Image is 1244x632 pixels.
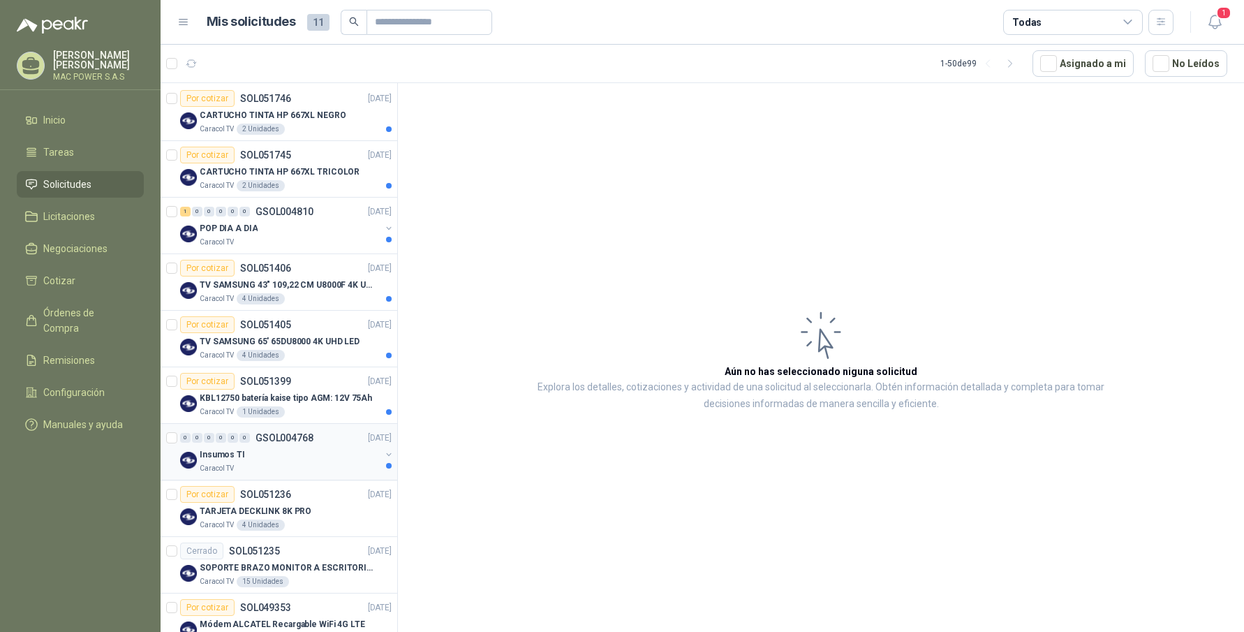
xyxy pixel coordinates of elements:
p: SOL051399 [240,376,291,386]
button: No Leídos [1145,50,1227,77]
div: Por cotizar [180,316,235,333]
p: SOL049353 [240,603,291,612]
p: [DATE] [368,432,392,445]
div: 0 [180,433,191,443]
img: Company Logo [180,565,197,582]
span: Licitaciones [43,209,95,224]
img: Company Logo [180,112,197,129]
div: 0 [204,433,214,443]
div: 0 [228,433,238,443]
p: Explora los detalles, cotizaciones y actividad de una solicitud al seleccionarla. Obtén informaci... [538,379,1104,413]
span: Inicio [43,112,66,128]
a: Solicitudes [17,171,144,198]
p: Caracol TV [200,520,234,531]
img: Company Logo [180,169,197,186]
h1: Mis solicitudes [207,12,296,32]
span: Negociaciones [43,241,108,256]
div: 1 Unidades [237,406,285,418]
div: 0 [204,207,214,216]
span: Manuales y ayuda [43,417,123,432]
p: Caracol TV [200,180,234,191]
h3: Aún no has seleccionado niguna solicitud [725,364,917,379]
a: CerradoSOL051235[DATE] Company LogoSOPORTE BRAZO MONITOR A ESCRITORIO NBF80Caracol TV15 Unidades [161,537,397,594]
a: Por cotizarSOL051746[DATE] Company LogoCARTUCHO TINTA HP 667XL NEGROCaracol TV2 Unidades [161,84,397,141]
img: Company Logo [180,395,197,412]
div: 0 [228,207,238,216]
a: Inicio [17,107,144,133]
p: POP DIA A DIA [200,222,258,235]
p: [DATE] [368,488,392,501]
p: TARJETA DECKLINK 8K PRO [200,505,311,518]
div: 4 Unidades [237,520,285,531]
p: Caracol TV [200,293,234,304]
a: Por cotizarSOL051399[DATE] Company LogoKBL12750 batería kaise tipo AGM: 12V 75AhCaracol TV1 Unidades [161,367,397,424]
div: 0 [192,207,202,216]
a: Cotizar [17,267,144,294]
a: Licitaciones [17,203,144,230]
p: SOL051745 [240,150,291,160]
div: Por cotizar [180,599,235,616]
span: Remisiones [43,353,95,368]
div: 4 Unidades [237,350,285,361]
a: Órdenes de Compra [17,300,144,341]
p: Insumos TI [200,448,245,462]
img: Company Logo [180,452,197,469]
img: Logo peakr [17,17,88,34]
p: [DATE] [368,545,392,558]
img: Company Logo [180,508,197,525]
p: [DATE] [368,149,392,162]
div: 0 [239,207,250,216]
span: Órdenes de Compra [43,305,131,336]
a: Por cotizarSOL051405[DATE] Company LogoTV SAMSUNG 65' 65DU8000 4K UHD LEDCaracol TV4 Unidades [161,311,397,367]
div: 0 [192,433,202,443]
div: 2 Unidades [237,124,285,135]
p: CARTUCHO TINTA HP 667XL TRICOLOR [200,166,360,179]
p: SOPORTE BRAZO MONITOR A ESCRITORIO NBF80 [200,561,373,575]
p: Caracol TV [200,406,234,418]
div: 0 [216,433,226,443]
a: 0 0 0 0 0 0 GSOL004768[DATE] Company LogoInsumos TICaracol TV [180,429,394,474]
p: KBL12750 batería kaise tipo AGM: 12V 75Ah [200,392,372,405]
p: CARTUCHO TINTA HP 667XL NEGRO [200,109,346,122]
div: Todas [1012,15,1042,30]
p: MAC POWER S.A.S [53,73,144,81]
p: SOL051406 [240,263,291,273]
span: Cotizar [43,273,75,288]
div: 4 Unidades [237,293,285,304]
p: [PERSON_NAME] [PERSON_NAME] [53,50,144,70]
div: 1 - 50 de 99 [940,52,1021,75]
div: Cerrado [180,543,223,559]
div: 0 [239,433,250,443]
a: Configuración [17,379,144,406]
button: Asignado a mi [1032,50,1134,77]
a: Por cotizarSOL051236[DATE] Company LogoTARJETA DECKLINK 8K PROCaracol TV4 Unidades [161,480,397,537]
div: Por cotizar [180,486,235,503]
img: Company Logo [180,282,197,299]
p: [DATE] [368,262,392,275]
div: Por cotizar [180,260,235,277]
p: [DATE] [368,92,392,105]
div: 0 [216,207,226,216]
span: 11 [307,14,329,31]
p: Caracol TV [200,463,234,474]
span: 1 [1216,6,1231,20]
a: Remisiones [17,347,144,374]
div: Por cotizar [180,147,235,163]
span: Tareas [43,145,74,160]
p: [DATE] [368,205,392,219]
p: Caracol TV [200,237,234,248]
a: Tareas [17,139,144,166]
p: Caracol TV [200,576,234,587]
a: 1 0 0 0 0 0 GSOL004810[DATE] Company LogoPOP DIA A DIACaracol TV [180,203,394,248]
p: SOL051236 [240,490,291,499]
img: Company Logo [180,226,197,242]
button: 1 [1202,10,1227,35]
div: Por cotizar [180,373,235,390]
div: Por cotizar [180,90,235,107]
img: Company Logo [180,339,197,355]
a: Por cotizarSOL051745[DATE] Company LogoCARTUCHO TINTA HP 667XL TRICOLORCaracol TV2 Unidades [161,141,397,198]
div: 1 [180,207,191,216]
a: Por cotizarSOL051406[DATE] Company LogoTV SAMSUNG 43" 109,22 CM U8000F 4K UHDCaracol TV4 Unidades [161,254,397,311]
p: [DATE] [368,318,392,332]
p: SOL051405 [240,320,291,330]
